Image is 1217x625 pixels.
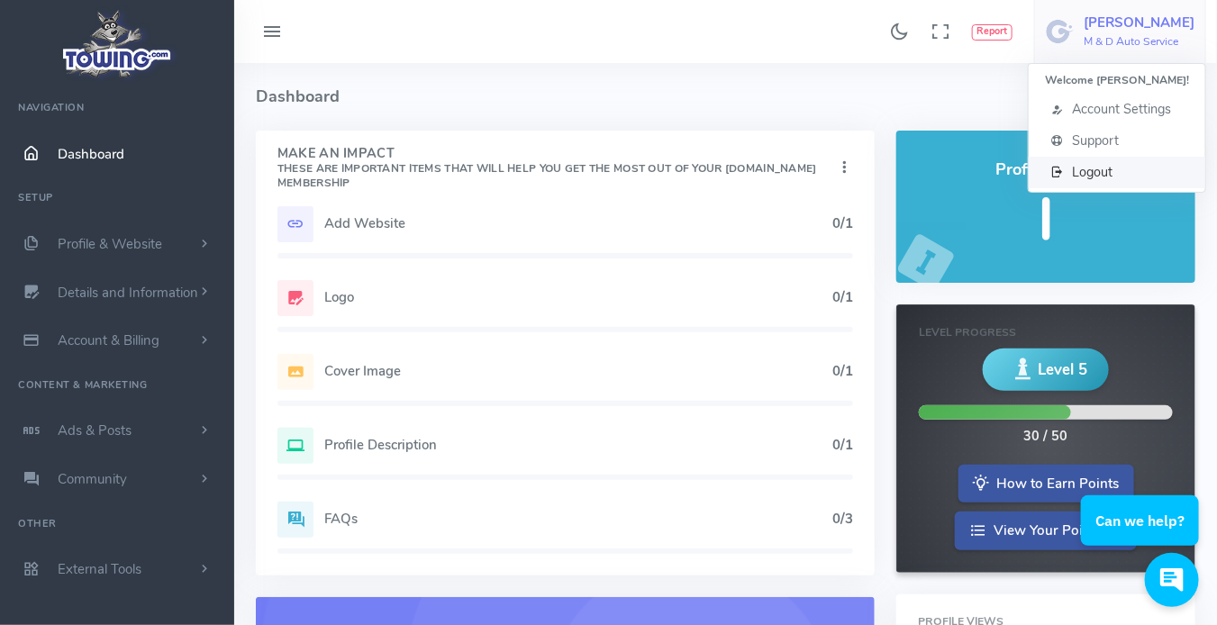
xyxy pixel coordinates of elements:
[832,216,853,231] h5: 0/1
[1045,75,1189,86] h6: Welcome [PERSON_NAME]!
[1046,17,1075,46] img: user-image
[919,327,1173,339] h6: Level Progress
[1029,94,1205,125] a: Account Settings
[256,63,1131,131] h4: Dashboard
[58,235,162,253] span: Profile & Website
[1084,15,1194,30] h5: [PERSON_NAME]
[58,470,127,488] span: Community
[58,421,132,439] span: Ads & Posts
[324,216,832,231] h5: Add Website
[1072,163,1113,181] span: Logout
[832,290,853,304] h5: 0/1
[1024,427,1068,447] div: 30 / 50
[57,5,178,82] img: logo
[58,560,141,578] span: External Tools
[1029,157,1205,188] a: Logout
[277,161,817,190] small: These are important items that will help you get the most out of your [DOMAIN_NAME] Membership
[1072,100,1171,118] span: Account Settings
[324,438,832,452] h5: Profile Description
[277,147,835,190] h4: Make An Impact
[58,145,124,163] span: Dashboard
[1038,358,1087,381] span: Level 5
[832,438,853,452] h5: 0/1
[1067,446,1217,625] iframe: Conversations
[955,512,1137,550] a: View Your Point Log
[832,364,853,378] h5: 0/1
[1084,36,1194,48] h6: M & D Auto Service
[58,284,198,302] span: Details and Information
[1072,131,1119,149] span: Support
[58,331,159,349] span: Account & Billing
[832,512,853,526] h5: 0/3
[958,465,1134,503] a: How to Earn Points
[918,161,1174,179] h4: Profile Grade
[1029,125,1205,157] a: Support
[324,512,832,526] h5: FAQs
[324,364,832,378] h5: Cover Image
[972,24,1013,41] button: Report
[918,188,1174,252] h5: I
[324,290,832,304] h5: Logo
